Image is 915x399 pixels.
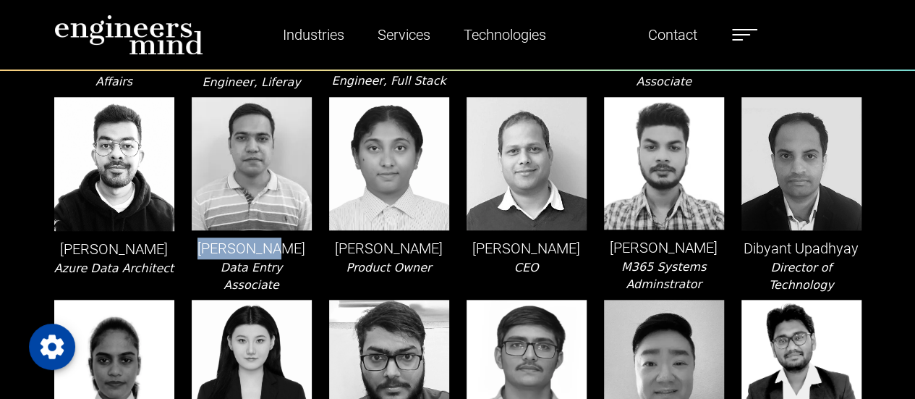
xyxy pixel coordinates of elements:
img: leader-img [329,97,449,230]
i: Lead - Business Affairs [69,57,159,88]
i: Product Owner [346,261,431,274]
p: [PERSON_NAME] [604,237,724,259]
i: CEO [514,261,539,274]
i: M365 Systems Adminstrator [621,260,706,291]
p: [PERSON_NAME] [54,238,174,260]
i: Director of Technology [769,261,834,292]
p: Dibyant Upadhyay [741,238,861,259]
a: Technologies [458,18,552,51]
a: Industries [277,18,350,51]
p: [PERSON_NAME] [329,238,449,259]
i: Principal Software Engineer, Liferay [200,58,304,89]
img: leader-img [54,97,174,231]
img: leader-img [604,97,724,230]
img: leader-img [741,97,861,230]
i: Azure Data Architect [54,261,174,275]
p: [PERSON_NAME] [467,238,587,259]
p: [PERSON_NAME] [192,238,312,259]
a: Contact [642,18,703,51]
img: leader-img [467,97,587,230]
a: Services [372,18,436,51]
img: leader-img [192,97,312,230]
img: logo [54,14,203,55]
i: Data Entry Associate [221,261,283,292]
